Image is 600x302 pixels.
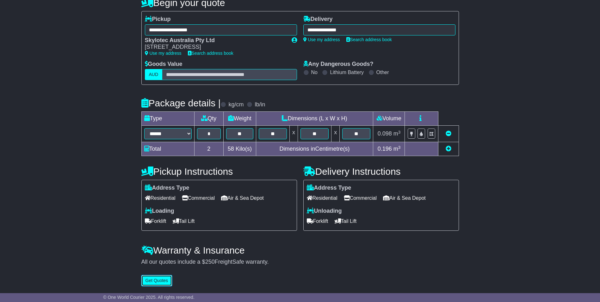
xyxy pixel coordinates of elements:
a: Add new item [446,146,451,152]
label: Goods Value [145,61,182,68]
td: Weight [224,112,256,126]
td: x [289,126,298,142]
span: Tail Lift [335,216,357,226]
span: 250 [205,259,215,265]
h4: Pickup Instructions [141,166,297,177]
span: m [393,146,401,152]
label: lb/in [255,101,265,108]
label: Unloading [307,208,342,215]
a: Use my address [303,37,340,42]
span: © One World Courier 2025. All rights reserved. [103,295,195,300]
sup: 3 [398,130,401,135]
button: Get Quotes [141,275,172,286]
label: Any Dangerous Goods? [303,61,374,68]
span: Tail Lift [173,216,195,226]
span: m [393,130,401,137]
span: Commercial [344,193,377,203]
label: Lithium Battery [330,69,364,75]
div: [STREET_ADDRESS] [145,44,285,51]
td: Type [141,112,194,126]
label: kg/cm [228,101,244,108]
div: All our quotes include a $ FreightSafe warranty. [141,259,459,266]
span: 0.098 [378,130,392,137]
span: 0.196 [378,146,392,152]
span: Residential [307,193,337,203]
td: 2 [194,142,224,156]
label: Loading [145,208,174,215]
label: Other [376,69,389,75]
a: Use my address [145,51,182,56]
span: Air & Sea Depot [383,193,426,203]
td: Total [141,142,194,156]
div: Skylotec Australia Pty Ltd [145,37,285,44]
h4: Package details | [141,98,221,108]
label: Pickup [145,16,171,23]
label: Address Type [307,185,351,192]
td: Dimensions (L x W x H) [256,112,373,126]
span: Commercial [182,193,215,203]
label: Address Type [145,185,189,192]
a: Search address book [188,51,233,56]
td: Kilo(s) [224,142,256,156]
label: AUD [145,69,163,80]
span: Residential [145,193,176,203]
label: No [311,69,318,75]
span: Air & Sea Depot [221,193,264,203]
td: Volume [373,112,405,126]
span: Forklift [307,216,328,226]
td: x [331,126,340,142]
a: Remove this item [446,130,451,137]
td: Qty [194,112,224,126]
span: Forklift [145,216,166,226]
h4: Delivery Instructions [303,166,459,177]
sup: 3 [398,145,401,150]
label: Delivery [303,16,333,23]
h4: Warranty & Insurance [141,245,459,255]
span: 58 [228,146,234,152]
td: Dimensions in Centimetre(s) [256,142,373,156]
a: Search address book [346,37,392,42]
